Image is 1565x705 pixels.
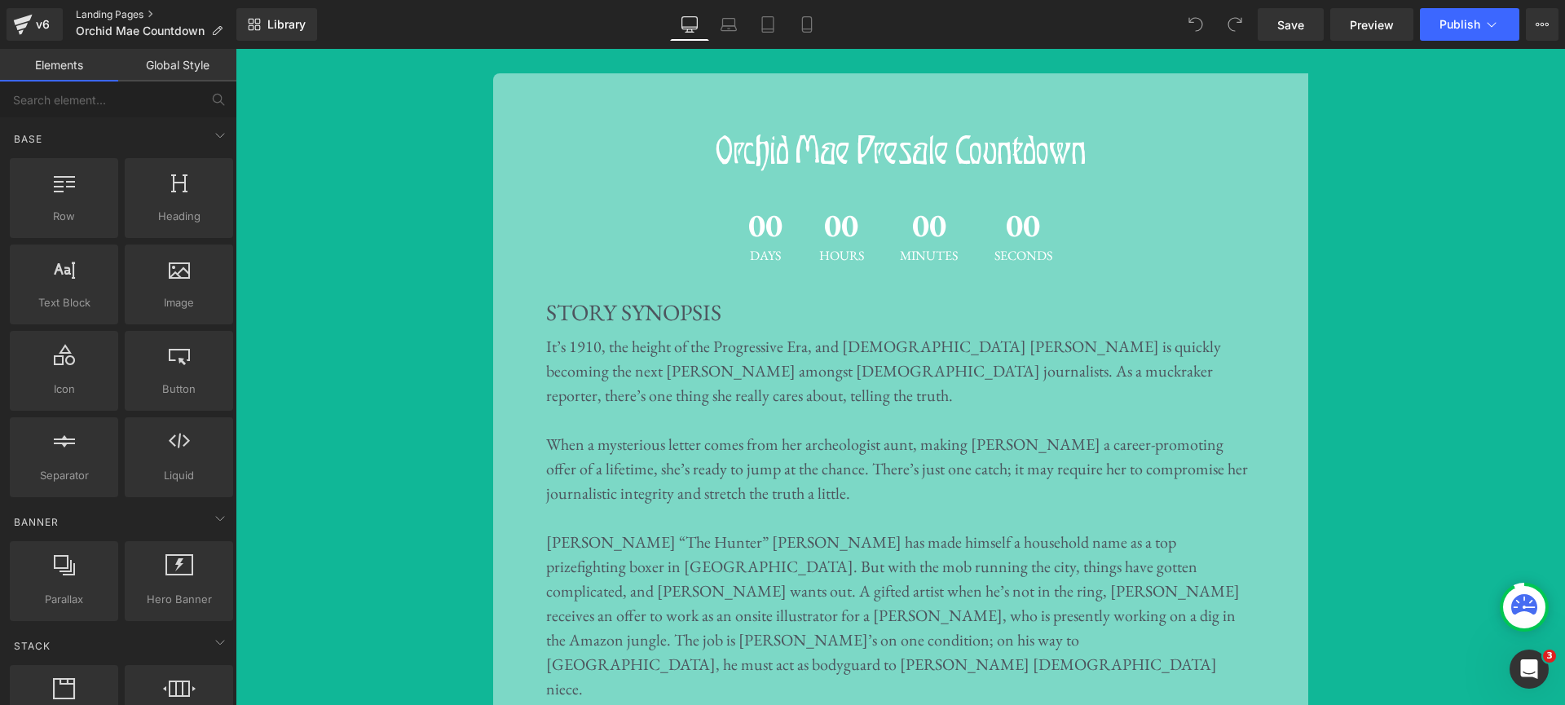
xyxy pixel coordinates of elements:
span: Hero Banner [130,591,228,608]
span: Library [267,17,306,32]
span: Parallax [15,591,113,608]
p: [PERSON_NAME] “The Hunter” [PERSON_NAME] has made himself a household name as a top prizefighting... [311,481,1020,652]
div: v6 [33,14,53,35]
a: Landing Pages [76,8,236,21]
button: Redo [1219,8,1251,41]
span: Seconds [759,200,817,214]
h1: Story Synopsis [311,250,1020,278]
span: It’s 1910, the height of the Progressive Era, and [DEMOGRAPHIC_DATA] [PERSON_NAME] is quickly bec... [311,287,985,357]
span: Heading [130,208,228,225]
span: Stack [12,638,52,654]
span: Row [15,208,113,225]
span: Base [12,131,44,147]
span: 00 [513,160,547,200]
p: Orchid Mae Presale Countdown [311,73,1020,131]
iframe: Intercom live chat [1510,650,1549,689]
span: Orchid Mae Countdown [76,24,205,37]
span: Liquid [130,467,228,484]
button: Undo [1179,8,1212,41]
span: 3 [1543,650,1556,663]
p: When a mysterious letter comes from her archeologist aunt, making [PERSON_NAME] a career-promotin... [311,383,1020,456]
button: More [1526,8,1558,41]
span: Text Block [15,294,113,311]
span: 00 [584,160,628,200]
span: Icon [15,381,113,398]
span: Save [1277,16,1304,33]
span: Button [130,381,228,398]
span: Publish [1439,18,1480,31]
a: Desktop [670,8,709,41]
span: Separator [15,467,113,484]
a: v6 [7,8,63,41]
a: Global Style [118,49,236,82]
button: Publish [1420,8,1519,41]
span: Days [513,200,547,214]
span: 00 [664,160,722,200]
span: 00 [759,160,817,200]
a: New Library [236,8,317,41]
span: Image [130,294,228,311]
span: Minutes [664,200,722,214]
a: Tablet [748,8,787,41]
span: Hours [584,200,628,214]
span: Banner [12,514,60,530]
a: Laptop [709,8,748,41]
span: Preview [1350,16,1394,33]
a: Preview [1330,8,1413,41]
a: Mobile [787,8,827,41]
